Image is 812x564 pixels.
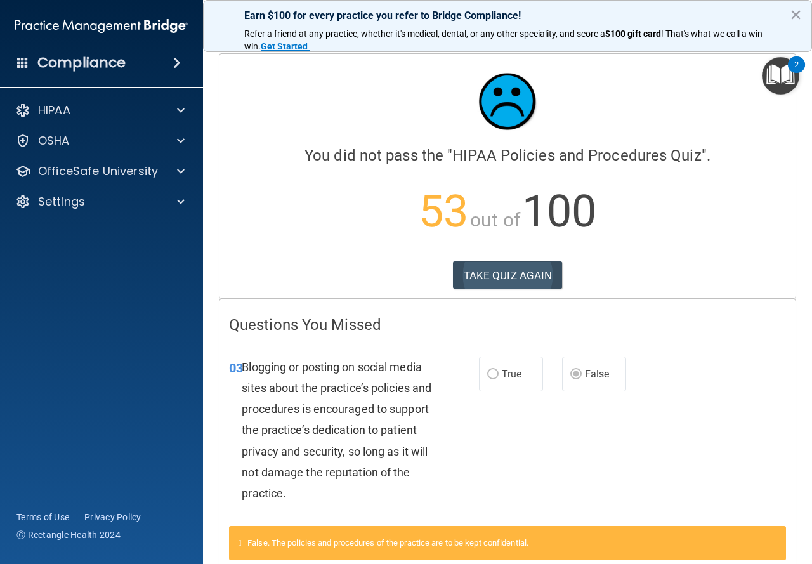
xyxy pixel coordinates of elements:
span: Ⓒ Rectangle Health 2024 [16,528,121,541]
h4: Questions You Missed [229,317,786,333]
button: Close [790,4,802,25]
p: Earn $100 for every practice you refer to Bridge Compliance! [244,10,771,22]
a: OSHA [15,133,185,148]
h4: Compliance [37,54,126,72]
span: Refer a friend at any practice, whether it's medical, dental, or any other speciality, and score a [244,29,605,39]
p: OSHA [38,133,70,148]
strong: $100 gift card [605,29,661,39]
p: HIPAA [38,103,70,118]
input: False [570,370,582,379]
strong: Get Started [261,41,308,51]
a: Privacy Policy [84,511,141,523]
img: sad_face.ecc698e2.jpg [469,63,546,140]
span: out of [470,209,520,231]
img: PMB logo [15,13,188,39]
button: Open Resource Center, 2 new notifications [762,57,799,95]
h4: You did not pass the " ". [229,147,786,164]
a: Settings [15,194,185,209]
iframe: Drift Widget Chat Controller [749,476,797,525]
span: Blogging or posting on social media sites about the practice’s policies and procedures is encoura... [242,360,431,500]
span: False. The policies and procedures of the practice are to be kept confidential. [247,538,528,548]
span: HIPAA Policies and Procedures Quiz [452,147,701,164]
a: Get Started [261,41,310,51]
a: Terms of Use [16,511,69,523]
p: Settings [38,194,85,209]
a: HIPAA [15,103,185,118]
input: True [487,370,499,379]
a: OfficeSafe University [15,164,185,179]
span: ! That's what we call a win-win. [244,29,765,51]
p: OfficeSafe University [38,164,158,179]
span: 53 [419,185,468,237]
span: 100 [522,185,596,237]
span: True [502,368,521,380]
span: 03 [229,360,243,376]
div: 2 [794,65,799,81]
span: False [585,368,610,380]
button: TAKE QUIZ AGAIN [453,261,563,289]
